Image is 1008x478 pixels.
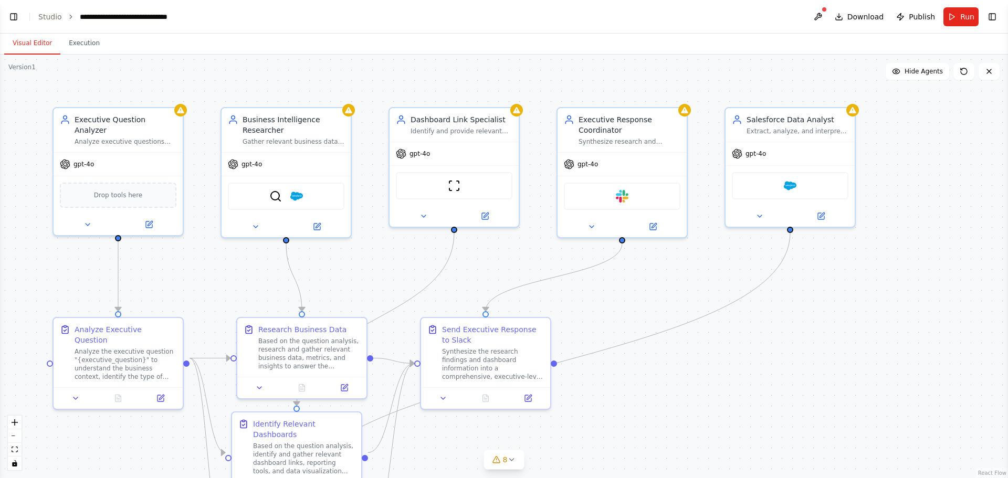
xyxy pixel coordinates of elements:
div: Executive Response Coordinator [579,114,680,135]
a: React Flow attribution [978,470,1006,476]
g: Edge from 8b7b95b0-b5ad-4322-a773-1445c1a09194 to 77173984-fa0e-4eb9-857d-307fb908854f [291,233,459,406]
button: Download [831,7,888,26]
button: No output available [464,392,508,405]
div: Executive Question AnalyzerAnalyze executive questions from Slack to understand the context, inte... [52,107,184,236]
div: Business Intelligence ResearcherGather relevant business data, metrics, and insights to answer ex... [220,107,352,238]
div: Salesforce Data Analyst [747,114,848,125]
span: Publish [909,12,935,22]
button: Publish [892,7,939,26]
div: Based on the question analysis, identify and gather relevant dashboard links, reporting tools, an... [253,442,355,475]
span: gpt-4o [73,160,94,168]
div: Synthesize the research findings and dashboard information into a comprehensive, executive-level ... [442,347,544,381]
g: Edge from d5111281-308c-464d-8926-74cb45bcc8c1 to 101c5f27-8355-439f-ba1e-9e86aa48a9a1 [190,353,230,364]
button: Open in side panel [142,392,178,405]
button: fit view [8,443,22,456]
button: Open in side panel [510,392,546,405]
div: Dashboard Link SpecialistIdentify and provide relevant dashboard links and data visualization res... [388,107,520,228]
span: Download [847,12,884,22]
button: Show left sidebar [6,9,21,24]
g: Edge from 6f2c8f69-bd17-4a93-ad3f-a6f270a535cc to d5111281-308c-464d-8926-74cb45bcc8c1 [113,231,123,311]
div: Business Intelligence Researcher [243,114,344,135]
button: No output available [96,392,141,405]
g: Edge from 101c5f27-8355-439f-ba1e-9e86aa48a9a1 to b2becdf0-2743-4100-a6f6-b6b318ccba88 [373,353,414,369]
div: Research Business DataBased on the question analysis, research and gather relevant business data,... [236,317,367,399]
img: ScrapeWebsiteTool [448,179,460,192]
span: Hide Agents [905,67,943,76]
button: zoom out [8,429,22,443]
div: Based on the question analysis, research and gather relevant business data, metrics, and insights... [258,337,360,370]
button: Hide Agents [886,63,949,80]
button: zoom in [8,416,22,429]
button: Open in side panel [623,220,682,233]
div: Executive Response CoordinatorSynthesize research and dashboard information into executive-level ... [556,107,688,238]
button: Run [943,7,979,26]
img: Slack [616,190,628,203]
nav: breadcrumb [38,12,198,22]
div: Analyze Executive Question [75,324,176,345]
img: SerperDevTool [269,190,282,203]
div: Identify and provide relevant dashboard links and data visualization resources that correspond to... [411,127,512,135]
button: 8 [484,450,524,470]
div: Executive Question Analyzer [75,114,176,135]
button: Open in side panel [119,218,178,231]
button: Open in side panel [326,381,362,394]
div: Analyze executive questions from Slack to understand the context, intent, and determine what type... [75,137,176,146]
button: Show right sidebar [985,9,1000,24]
g: Edge from 6f1d8974-1520-489b-9f5f-d9cfc0ad014d to b2becdf0-2743-4100-a6f6-b6b318ccba88 [480,243,627,311]
div: Identify Relevant Dashboards [253,419,355,440]
span: Run [960,12,974,22]
div: Synthesize research and dashboard information into executive-level responses and coordinate commu... [579,137,680,146]
button: Open in side panel [455,210,514,222]
button: toggle interactivity [8,456,22,470]
div: Analyze Executive QuestionAnalyze the executive question "{executive_question}" to understand the... [52,317,184,410]
img: Salesforce [290,190,303,203]
div: Extract, analyze, and interpret Salesforce CRM data to provide executive-level insights about sal... [747,127,848,135]
div: Research Business Data [258,324,346,335]
div: Gather relevant business data, metrics, and insights to answer executive questions about {busines... [243,137,344,146]
img: Salesforce [784,179,796,192]
span: 8 [503,454,508,465]
g: Edge from 77173984-fa0e-4eb9-857d-307fb908854f to b2becdf0-2743-4100-a6f6-b6b318ccba88 [368,358,414,458]
div: Send Executive Response to SlackSynthesize the research findings and dashboard information into a... [420,317,551,410]
span: Drop tools here [94,190,143,200]
span: gpt-4o [745,150,766,158]
span: gpt-4o [577,160,598,168]
div: Analyze the executive question "{executive_question}" to understand the business context, identif... [75,347,176,381]
div: Send Executive Response to Slack [442,324,544,345]
span: gpt-4o [409,150,430,158]
button: Open in side panel [791,210,850,222]
div: Dashboard Link Specialist [411,114,512,125]
g: Edge from 026b42e4-44bd-4427-89fe-3ae92c4473a4 to 101c5f27-8355-439f-ba1e-9e86aa48a9a1 [281,243,307,311]
button: Open in side panel [287,220,346,233]
div: Version 1 [8,63,36,71]
div: React Flow controls [8,416,22,470]
a: Studio [38,13,62,21]
button: No output available [280,381,324,394]
div: Salesforce Data AnalystExtract, analyze, and interpret Salesforce CRM data to provide executive-l... [724,107,856,228]
span: gpt-4o [241,160,262,168]
button: Execution [60,33,108,55]
button: Visual Editor [4,33,60,55]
